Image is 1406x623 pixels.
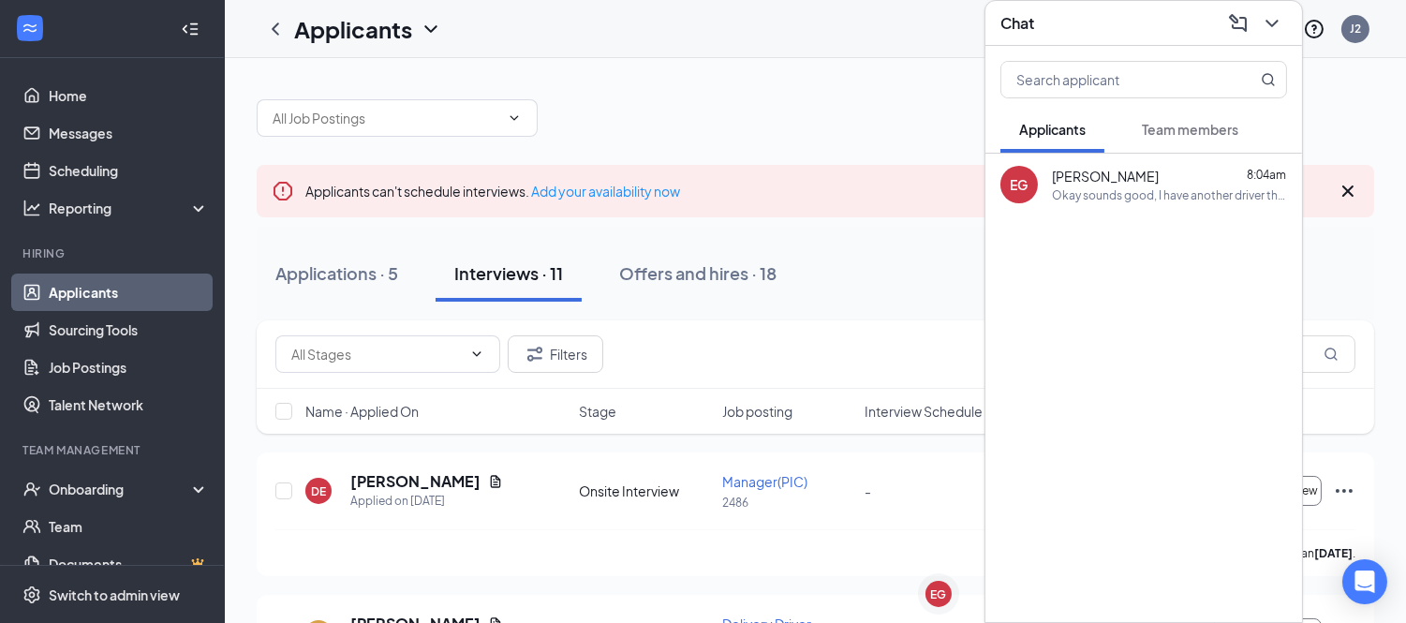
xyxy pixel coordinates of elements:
[49,386,209,423] a: Talent Network
[1223,8,1253,38] button: ComposeMessage
[350,492,503,511] div: Applied on [DATE]
[722,402,792,421] span: Job posting
[469,347,484,362] svg: ChevronDown
[275,261,398,285] div: Applications · 5
[49,480,193,498] div: Onboarding
[272,180,294,202] svg: Error
[181,20,200,38] svg: Collapse
[305,183,680,200] span: Applicants can't schedule interviews.
[49,199,210,217] div: Reporting
[22,586,41,604] svg: Settings
[350,471,481,492] h5: [PERSON_NAME]
[22,442,205,458] div: Team Management
[454,261,563,285] div: Interviews · 11
[1314,546,1353,560] b: [DATE]
[579,402,616,421] span: Stage
[1303,18,1325,40] svg: QuestionInfo
[49,508,209,545] a: Team
[49,114,209,152] a: Messages
[865,482,871,499] span: -
[294,13,412,45] h1: Applicants
[1247,168,1286,182] span: 8:04am
[22,480,41,498] svg: UserCheck
[420,18,442,40] svg: ChevronDown
[1337,180,1359,202] svg: Cross
[21,19,39,37] svg: WorkstreamLogo
[264,18,287,40] svg: ChevronLeft
[22,199,41,217] svg: Analysis
[1324,347,1339,362] svg: MagnifyingGlass
[488,474,503,489] svg: Document
[1052,167,1159,185] span: [PERSON_NAME]
[273,108,499,128] input: All Job Postings
[49,586,180,604] div: Switch to admin view
[49,152,209,189] a: Scheduling
[49,274,209,311] a: Applicants
[865,402,983,421] span: Interview Schedule
[1000,13,1034,34] h3: Chat
[508,335,603,373] button: Filter Filters
[49,311,209,349] a: Sourcing Tools
[1257,8,1287,38] button: ChevronDown
[531,183,680,200] a: Add your availability now
[1142,121,1238,138] span: Team members
[49,77,209,114] a: Home
[579,482,710,500] div: Onsite Interview
[1019,121,1086,138] span: Applicants
[311,483,326,499] div: DE
[1342,559,1387,604] div: Open Intercom Messenger
[931,586,947,602] div: EG
[1052,187,1287,203] div: Okay sounds good, I have another driver that should be able to cover those weekends. So [DATE] I ...
[722,495,853,511] p: 2486
[1227,12,1250,35] svg: ComposeMessage
[524,343,546,365] svg: Filter
[22,245,205,261] div: Hiring
[619,261,777,285] div: Offers and hires · 18
[1350,21,1361,37] div: J2
[507,111,522,126] svg: ChevronDown
[1261,72,1276,87] svg: MagnifyingGlass
[1261,12,1283,35] svg: ChevronDown
[1001,62,1223,97] input: Search applicant
[49,349,209,386] a: Job Postings
[305,402,419,421] span: Name · Applied On
[722,473,807,490] span: Manager(PIC)
[49,545,209,583] a: DocumentsCrown
[1333,480,1355,502] svg: Ellipses
[1011,175,1029,194] div: EG
[291,344,462,364] input: All Stages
